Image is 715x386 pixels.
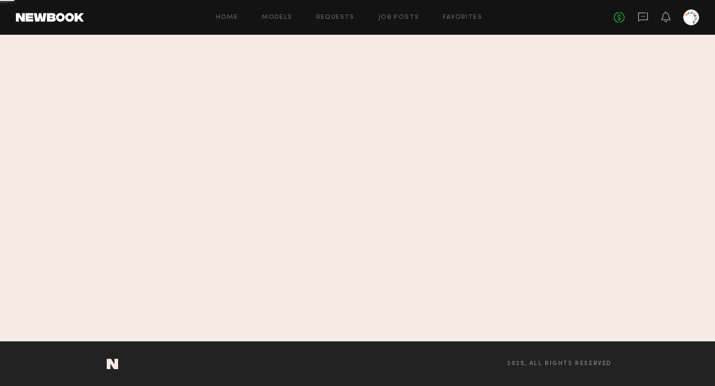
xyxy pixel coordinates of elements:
a: Favorites [443,14,482,21]
span: 2025, all rights reserved [507,361,612,367]
a: Models [262,14,292,21]
a: Home [216,14,238,21]
a: Requests [316,14,355,21]
a: Job Posts [378,14,420,21]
